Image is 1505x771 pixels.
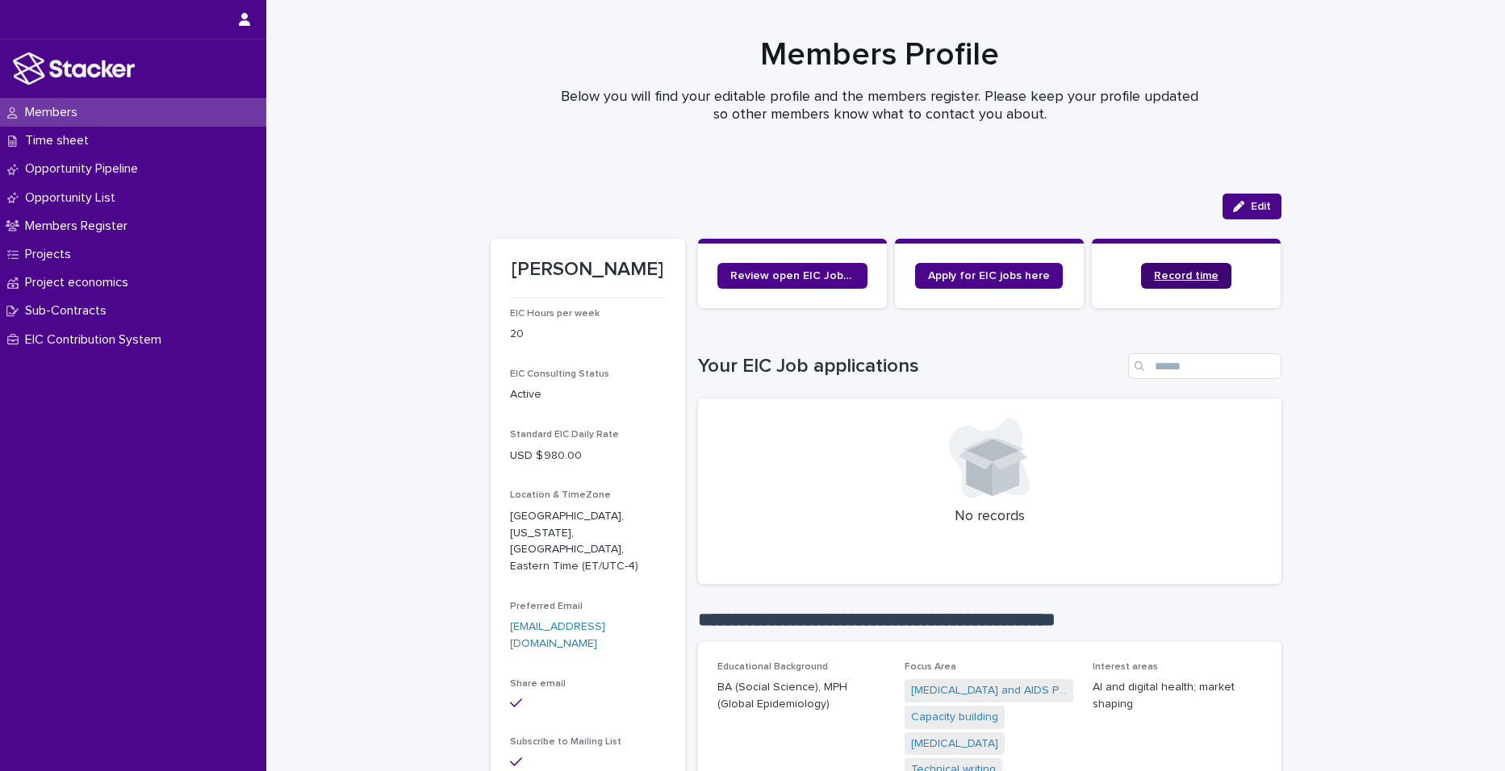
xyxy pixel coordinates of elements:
[911,736,998,752] a: [MEDICAL_DATA]
[19,247,84,262] p: Projects
[911,682,1067,699] a: [MEDICAL_DATA] and AIDS Prevention and care service
[510,490,611,500] span: Location & TimeZone
[928,270,1050,281] span: Apply for EIC jobs here
[510,430,619,440] span: Standard EIC Daily Rate
[717,263,867,289] a: Review open EIC Jobs here
[1251,201,1271,212] span: Edit
[557,89,1202,123] p: Below you will find your editable profile and the members register. Please keep your profile upda...
[19,105,90,120] p: Members
[717,662,828,672] span: Educational Background
[510,621,605,649] a: [EMAIL_ADDRESS][DOMAIN_NAME]
[510,679,566,689] span: Share email
[510,258,666,281] p: [PERSON_NAME]
[1141,263,1231,289] a: Record time
[510,326,666,343] p: 20
[510,737,621,747] span: Subscribe to Mailing List
[19,133,102,148] p: Time sheet
[1223,194,1281,219] button: Edit
[19,161,151,177] p: Opportunity Pipeline
[717,679,886,713] p: BA (Social Science), MPH (Global Epidemiology)
[698,355,1122,378] h1: Your EIC Job applications
[510,309,600,319] span: EIC Hours per week
[1093,662,1158,672] span: Interest areas
[905,662,956,672] span: Focus Area
[510,602,583,611] span: Preferred Email
[1154,270,1219,281] span: Record time
[510,369,609,379] span: EIC Consulting Status
[510,508,666,575] p: [GEOGRAPHIC_DATA], [US_STATE], [GEOGRAPHIC_DATA], Eastern Time (ET/UTC-4)
[19,303,119,319] p: Sub-Contracts
[510,386,666,403] p: Active
[19,219,140,234] p: Members Register
[19,275,141,290] p: Project economics
[13,52,135,85] img: stacker-logo-white.png
[1128,353,1281,379] input: Search
[19,190,128,206] p: Opportunity List
[717,508,1262,526] p: No records
[510,448,666,465] p: USD $ 980.00
[19,332,174,348] p: EIC Contribution System
[911,709,998,726] a: Capacity building
[915,263,1063,289] a: Apply for EIC jobs here
[1093,679,1261,713] p: AI and digital health; market shaping
[484,35,1275,74] h1: Members Profile
[730,270,855,281] span: Review open EIC Jobs here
